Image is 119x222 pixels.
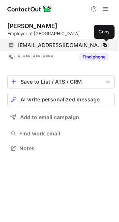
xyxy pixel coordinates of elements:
[7,30,115,37] div: Employer at [GEOGRAPHIC_DATA]
[20,79,102,85] div: Save to List / ATS / CRM
[20,114,79,120] span: Add to email campaign
[7,75,115,88] button: save-profile-one-click
[7,4,52,13] img: ContactOut v5.3.10
[7,128,115,139] button: Find work email
[79,53,109,61] button: Reveal Button
[7,143,115,154] button: Notes
[18,42,103,48] span: [EMAIL_ADDRESS][DOMAIN_NAME]
[7,93,115,106] button: AI write personalized message
[7,22,57,30] div: [PERSON_NAME]
[7,111,115,124] button: Add to email campaign
[19,145,112,152] span: Notes
[19,130,112,137] span: Find work email
[20,97,100,102] span: AI write personalized message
